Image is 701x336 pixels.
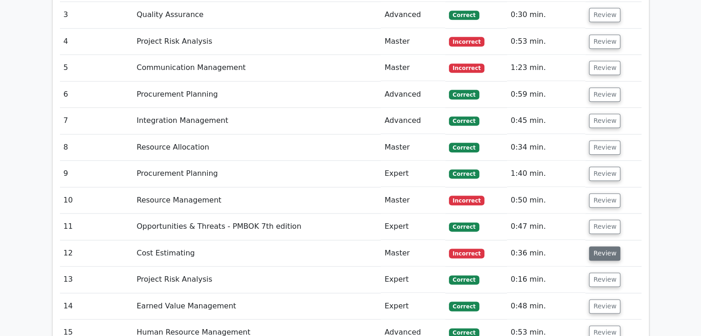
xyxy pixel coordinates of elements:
td: 0:34 min. [507,134,586,161]
td: 0:53 min. [507,29,586,55]
td: Resource Allocation [133,134,381,161]
td: Master [381,240,445,266]
td: 13 [60,266,133,293]
td: Master [381,29,445,55]
button: Review [589,193,620,208]
button: Review [589,167,620,181]
button: Review [589,87,620,102]
span: Incorrect [449,196,484,205]
td: 14 [60,293,133,319]
td: 0:47 min. [507,214,586,240]
span: Incorrect [449,64,484,73]
button: Review [589,114,620,128]
td: Procurement Planning [133,161,381,187]
td: Integration Management [133,108,381,134]
td: Cost Estimating [133,240,381,266]
td: 12 [60,240,133,266]
td: Quality Assurance [133,2,381,28]
span: Correct [449,222,479,232]
td: Master [381,55,445,81]
td: Advanced [381,2,445,28]
span: Correct [449,11,479,20]
td: Earned Value Management [133,293,381,319]
td: 3 [60,2,133,28]
td: 0:16 min. [507,266,586,293]
td: 0:48 min. [507,293,586,319]
button: Review [589,272,620,287]
td: Opportunities & Threats - PMBOK 7th edition [133,214,381,240]
td: 1:40 min. [507,161,586,187]
td: Communication Management [133,55,381,81]
td: 6 [60,81,133,108]
td: Expert [381,161,445,187]
span: Incorrect [449,37,484,46]
td: Procurement Planning [133,81,381,108]
td: 9 [60,161,133,187]
td: 0:50 min. [507,187,586,214]
span: Incorrect [449,249,484,258]
td: 8 [60,134,133,161]
span: Correct [449,90,479,99]
td: Master [381,187,445,214]
button: Review [589,299,620,313]
span: Correct [449,143,479,152]
button: Review [589,35,620,49]
button: Review [589,220,620,234]
td: 0:30 min. [507,2,586,28]
span: Correct [449,116,479,126]
span: Correct [449,275,479,284]
td: Project Risk Analysis [133,266,381,293]
td: 5 [60,55,133,81]
span: Correct [449,301,479,311]
td: Expert [381,266,445,293]
td: 0:45 min. [507,108,586,134]
td: Master [381,134,445,161]
td: Resource Management [133,187,381,214]
td: Advanced [381,81,445,108]
td: 10 [60,187,133,214]
td: 1:23 min. [507,55,586,81]
span: Correct [449,169,479,179]
td: 0:36 min. [507,240,586,266]
button: Review [589,8,620,22]
td: 7 [60,108,133,134]
td: Expert [381,214,445,240]
td: 4 [60,29,133,55]
td: Advanced [381,108,445,134]
td: Expert [381,293,445,319]
td: Project Risk Analysis [133,29,381,55]
td: 0:59 min. [507,81,586,108]
button: Review [589,61,620,75]
td: 11 [60,214,133,240]
button: Review [589,246,620,261]
button: Review [589,140,620,155]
